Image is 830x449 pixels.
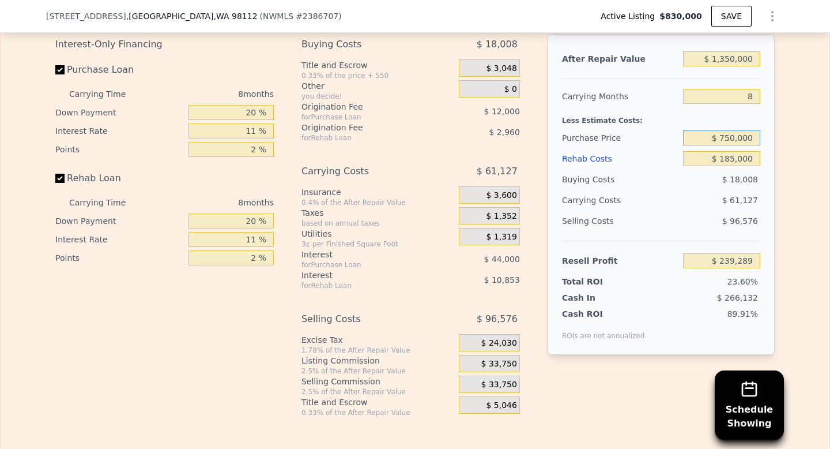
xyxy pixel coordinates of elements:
[301,240,454,249] div: 3¢ per Finished Square Foot
[486,63,516,74] span: $ 3,048
[722,175,758,184] span: $ 18,008
[55,230,184,249] div: Interest Rate
[562,292,634,304] div: Cash In
[477,161,518,182] span: $ 61,127
[301,207,454,219] div: Taxes
[301,122,430,133] div: Origination Fee
[55,168,184,189] label: Rehab Loan
[296,12,338,21] span: # 2386707
[55,140,184,159] div: Points
[301,249,430,260] div: Interest
[727,277,758,286] span: 23.60%
[301,113,430,122] div: for Purchase Loan
[301,281,430,290] div: for Rehab Loan
[55,249,184,267] div: Points
[126,10,258,22] span: , [GEOGRAPHIC_DATA]
[301,309,430,330] div: Selling Costs
[55,59,184,80] label: Purchase Loan
[562,211,678,231] div: Selling Costs
[659,10,702,22] span: $830,000
[69,85,144,103] div: Carrying Time
[711,6,752,27] button: SAVE
[717,293,758,302] span: $ 266,132
[601,10,659,22] span: Active Listing
[504,84,517,95] span: $ 0
[477,34,518,55] span: $ 18,008
[213,12,257,21] span: , WA 98112
[562,107,760,128] div: Less Estimate Costs:
[46,10,126,22] span: [STREET_ADDRESS]
[562,48,678,69] div: After Repair Value
[477,309,518,330] span: $ 96,576
[301,228,454,240] div: Utilities
[761,5,784,28] button: Show Options
[481,359,517,369] span: $ 33,750
[486,211,516,222] span: $ 1,352
[301,376,454,387] div: Selling Commission
[481,380,517,390] span: $ 33,750
[55,34,274,55] div: Interest-Only Financing
[562,128,678,148] div: Purchase Price
[484,275,520,285] span: $ 10,853
[301,355,454,366] div: Listing Commission
[301,71,454,80] div: 0.33% of the price + 550
[301,346,454,355] div: 1.78% of the After Repair Value
[301,80,454,92] div: Other
[301,59,454,71] div: Title and Escrow
[301,34,430,55] div: Buying Costs
[301,408,454,417] div: 0.33% of the After Repair Value
[301,270,430,281] div: Interest
[486,401,516,411] span: $ 5,046
[562,148,678,169] div: Rehab Costs
[301,219,454,228] div: based on annual taxes
[562,169,678,190] div: Buying Costs
[562,320,645,341] div: ROIs are not annualized
[55,122,184,140] div: Interest Rate
[55,103,184,122] div: Down Payment
[301,387,454,396] div: 2.5% of the After Repair Value
[301,92,454,101] div: you decide!
[55,212,184,230] div: Down Payment
[149,85,274,103] div: 8 months
[55,65,65,74] input: Purchase Loan
[715,371,784,440] button: ScheduleShowing
[301,186,454,198] div: Insurance
[486,190,516,201] span: $ 3,600
[149,193,274,212] div: 8 months
[562,308,645,320] div: Cash ROI
[562,86,678,107] div: Carrying Months
[301,133,430,143] div: for Rehab Loan
[301,260,430,270] div: for Purchase Loan
[489,128,519,137] span: $ 2,960
[562,190,634,211] div: Carrying Costs
[301,198,454,207] div: 0.4% of the After Repair Value
[722,216,758,226] span: $ 96,576
[55,174,65,183] input: Rehab Loan
[260,10,342,22] div: ( )
[301,161,430,182] div: Carrying Costs
[727,309,758,319] span: 89.91%
[301,396,454,408] div: Title and Escrow
[481,338,517,349] span: $ 24,030
[562,276,634,287] div: Total ROI
[722,196,758,205] span: $ 61,127
[486,232,516,242] span: $ 1,319
[301,334,454,346] div: Excise Tax
[562,250,678,271] div: Resell Profit
[484,255,520,264] span: $ 44,000
[69,193,144,212] div: Carrying Time
[301,101,430,113] div: Origination Fee
[484,107,520,116] span: $ 12,000
[263,12,293,21] span: NWMLS
[301,366,454,376] div: 2.5% of the After Repair Value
